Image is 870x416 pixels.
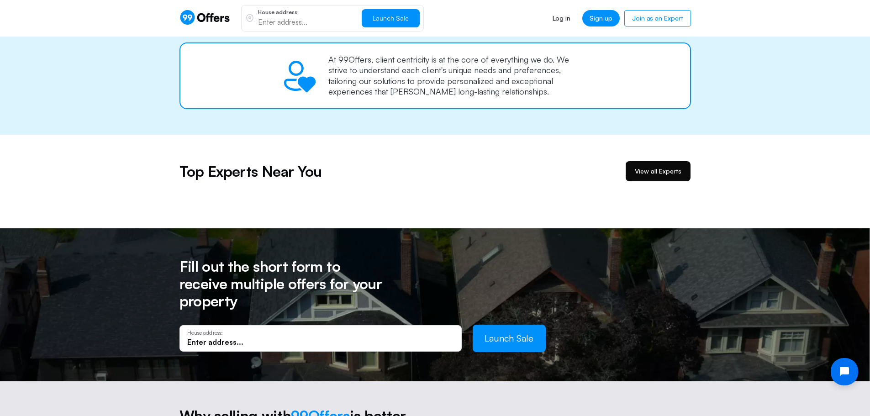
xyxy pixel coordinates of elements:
[187,330,454,336] p: House address:
[473,325,546,352] button: Launch Sale
[624,10,691,26] a: Join as an Expert
[635,167,681,176] span: View all Experts
[373,14,409,22] span: Launch Sale
[626,161,691,181] a: View all Experts
[545,10,578,26] a: Log in
[179,258,392,310] h5: Fill out the short form to receive multiple offers for your property
[187,337,454,347] input: Enter address...
[485,332,533,344] span: Launch Sale
[258,17,354,27] input: Enter address...
[582,10,620,26] a: Sign up
[328,54,590,97] p: At 99Offers, client centricity is at the core of everything we do. We strive to understand each c...
[823,350,866,393] iframe: Tidio Chat
[258,10,354,15] p: House address:
[179,160,322,182] h5: Top Experts Near You
[362,9,420,27] button: Launch Sale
